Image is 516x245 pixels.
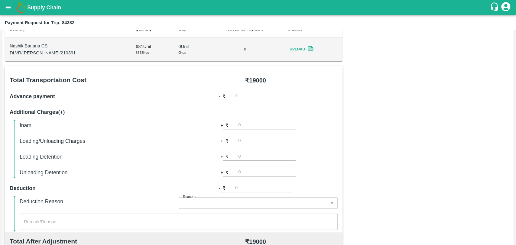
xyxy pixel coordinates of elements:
h6: Loading Detention [20,153,179,161]
b: ₹ 19000 [245,77,266,84]
h6: Unloading Detention [20,168,179,177]
span: 0 Kgs [178,51,186,54]
p: ₹ [226,122,229,129]
input: 0 [238,121,296,129]
div: account of current user [500,1,511,14]
input: 0 [238,153,296,161]
button: open drawer [1,1,15,15]
p: ₹ [226,138,229,144]
b: ₹ 19000 [245,238,266,245]
a: Supply Chain [27,3,490,12]
b: + [220,169,223,176]
b: Additional Charges(+) [10,109,65,115]
p: DLVR/[PERSON_NAME]/210391 [10,50,126,56]
td: 0 [207,38,283,61]
h6: Loading/Unloading Charges [20,137,179,145]
b: Challan [288,27,302,31]
b: Customer Payment [227,27,263,31]
p: ₹ [222,185,226,192]
input: 0 [235,184,293,192]
b: Gap [178,27,186,31]
b: Deduction [10,185,36,191]
b: + [220,122,223,129]
input: 0 [238,137,296,145]
span: Upload [288,45,307,54]
h6: Inam [20,121,179,130]
h6: Deduction Reason [20,197,179,206]
label: Reasons [183,195,196,199]
p: 0 Unit [178,43,202,50]
b: Supply Chain [27,5,61,11]
b: Delivery [10,27,25,31]
span: 8853 Kgs [136,51,149,54]
b: Payment Request for Trip: 84382 [5,20,74,25]
p: ₹ [226,169,229,176]
b: Advance payment [10,93,55,99]
div: customer-support [490,2,500,13]
img: logo [15,2,27,14]
b: - [219,185,220,192]
p: Nashik Banana CS [10,43,126,49]
b: + [220,138,223,144]
input: 0 [235,92,293,100]
input: 0 [238,168,296,176]
p: ₹ [226,153,229,160]
b: + [220,153,223,160]
b: - [219,93,220,100]
b: Quantity [136,27,152,31]
b: Total After Adjustment [10,238,77,245]
p: ₹ [222,93,226,100]
b: Total Transportation Cost [10,76,86,83]
p: 681 Unit [136,43,169,50]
